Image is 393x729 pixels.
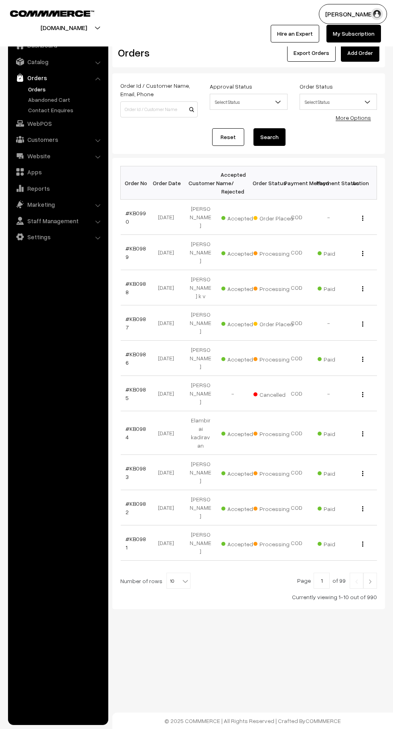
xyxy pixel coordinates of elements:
[249,166,281,200] th: Order Status
[253,128,286,146] button: Search
[253,388,294,399] span: Cancelled
[281,411,313,455] td: COD
[152,525,184,561] td: [DATE]
[10,214,105,228] a: Staff Management
[362,216,363,221] img: Menu
[300,95,377,109] span: Select Status
[184,490,217,525] td: [PERSON_NAME]
[126,351,146,366] a: #KB0986
[12,18,115,38] button: [DOMAIN_NAME]
[281,305,313,341] td: COD
[362,541,363,547] img: Menu
[152,490,184,525] td: [DATE]
[10,71,105,85] a: Orders
[126,386,146,401] a: #KB0985
[253,428,294,438] span: Processing
[152,166,184,200] th: Order Date
[318,353,358,363] span: Paid
[167,573,190,589] span: 10
[126,280,146,295] a: #KB0988
[253,353,294,363] span: Processing
[221,247,261,258] span: Accepted
[281,455,313,490] td: COD
[221,467,261,478] span: Accepted
[26,85,105,93] a: Orders
[152,455,184,490] td: [DATE]
[152,341,184,376] td: [DATE]
[313,166,345,200] th: Payment Status
[221,428,261,438] span: Accepted
[300,94,377,110] span: Select Status
[287,44,336,62] button: Export Orders
[184,166,217,200] th: Customer Name
[367,579,374,584] img: Right
[10,197,105,212] a: Marketing
[300,82,333,91] label: Order Status
[281,490,313,525] td: COD
[126,245,146,260] a: #KB0989
[126,210,146,225] a: #KB0990
[313,305,345,341] td: -
[120,593,377,601] div: Currently viewing 1-10 out of 990
[26,95,105,104] a: Abandoned Cart
[184,341,217,376] td: [PERSON_NAME]
[318,503,358,513] span: Paid
[10,132,105,147] a: Customers
[336,114,371,121] a: More Options
[362,251,363,256] img: Menu
[166,573,190,589] span: 10
[281,166,313,200] th: Payment Method
[10,165,105,179] a: Apps
[318,428,358,438] span: Paid
[362,392,363,397] img: Menu
[210,82,252,91] label: Approval Status
[26,106,105,114] a: Contact Enquires
[221,538,261,548] span: Accepted
[212,128,244,146] a: Reset
[371,8,383,20] img: user
[152,270,184,305] td: [DATE]
[120,101,198,117] input: Order Id / Customer Name / Customer Email / Customer Phone
[332,577,346,584] span: of 99
[221,503,261,513] span: Accepted
[362,321,363,327] img: Menu
[10,10,94,16] img: COMMMERCE
[253,212,294,222] span: Order Placed
[10,181,105,196] a: Reports
[217,376,249,411] td: -
[353,579,360,584] img: Left
[10,8,80,18] a: COMMMERCE
[318,283,358,293] span: Paid
[221,212,261,222] span: Accepted
[281,200,313,235] td: COD
[281,235,313,270] td: COD
[362,471,363,476] img: Menu
[253,283,294,293] span: Processing
[152,235,184,270] td: [DATE]
[253,503,294,513] span: Processing
[313,200,345,235] td: -
[221,283,261,293] span: Accepted
[341,44,379,62] a: Add Order
[318,538,358,548] span: Paid
[10,149,105,163] a: Website
[120,577,162,585] span: Number of rows
[184,455,217,490] td: [PERSON_NAME]
[10,116,105,131] a: WebPOS
[126,315,146,331] a: #KB0987
[217,166,249,200] th: Accepted / Rejected
[112,713,393,729] footer: © 2025 COMMMERCE | All Rights Reserved | Crafted By
[362,431,363,436] img: Menu
[118,46,197,59] h2: Orders
[362,286,363,291] img: Menu
[126,425,146,440] a: #KB0984
[121,166,153,200] th: Order No
[120,81,198,98] label: Order Id / Customer Name, Email, Phone
[10,230,105,244] a: Settings
[184,270,217,305] td: [PERSON_NAME] k v
[362,506,363,511] img: Menu
[345,166,377,200] th: Action
[126,535,146,551] a: #KB0981
[253,318,294,328] span: Order Placed
[318,247,358,258] span: Paid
